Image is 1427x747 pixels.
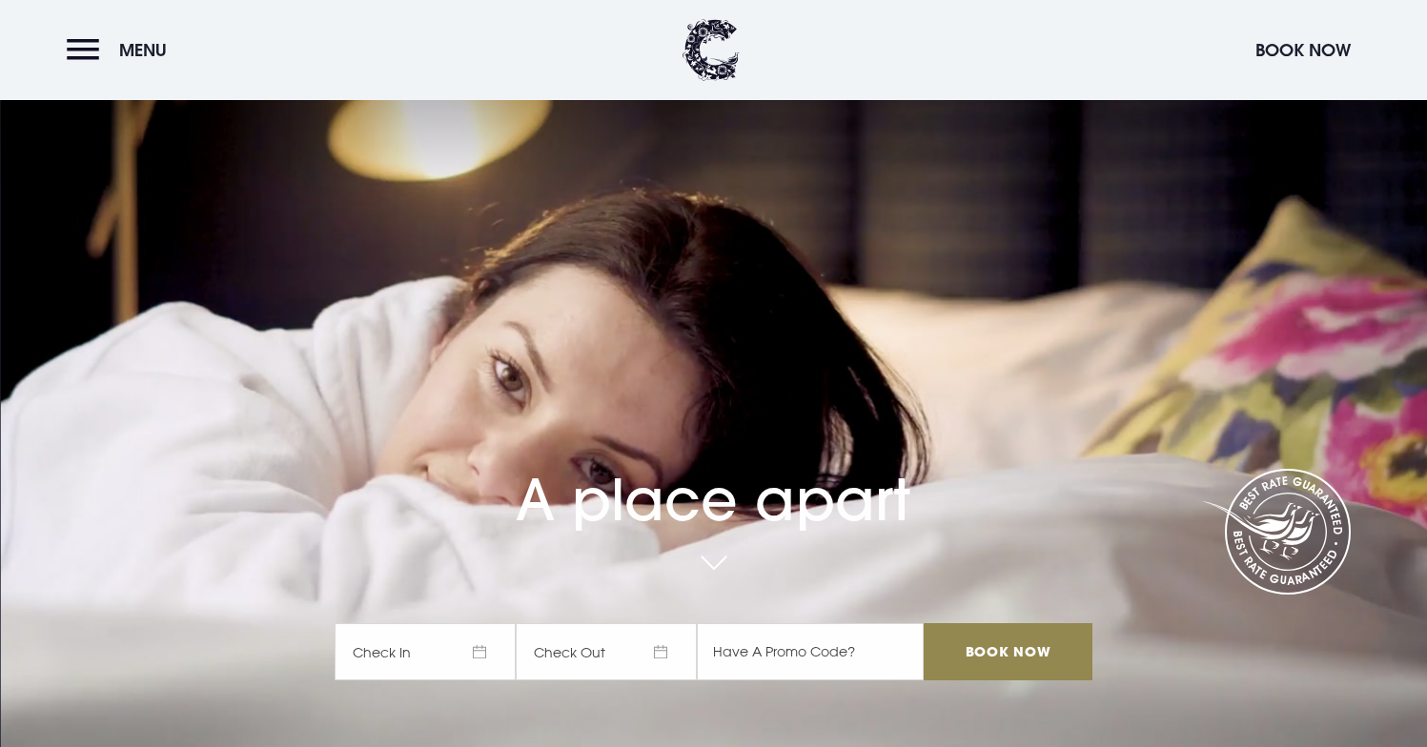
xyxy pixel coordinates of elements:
[697,623,924,680] input: Have A Promo Code?
[119,39,167,61] span: Menu
[335,623,516,680] span: Check In
[67,30,176,71] button: Menu
[924,623,1091,680] input: Book Now
[1246,30,1360,71] button: Book Now
[516,623,697,680] span: Check Out
[683,19,740,81] img: Clandeboye Lodge
[335,420,1091,534] h1: A place apart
